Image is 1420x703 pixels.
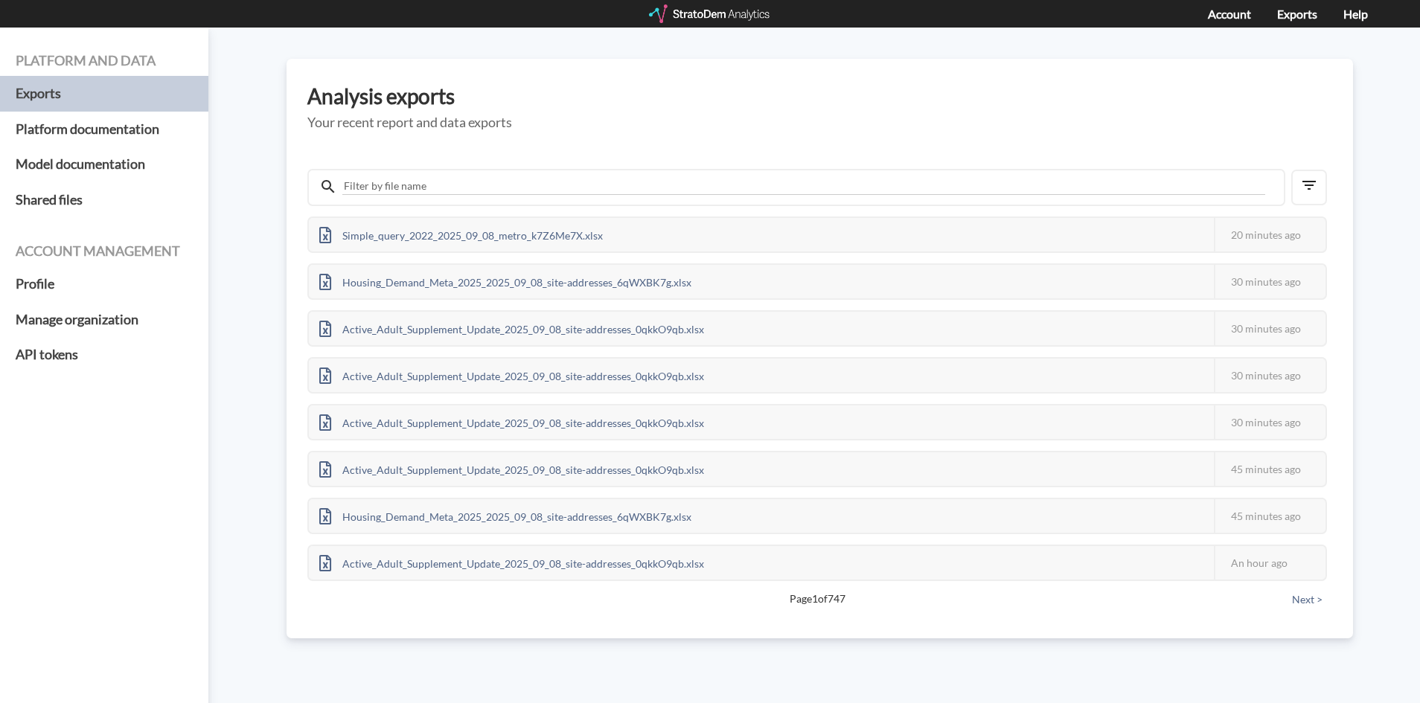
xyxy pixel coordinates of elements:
[1277,7,1317,21] a: Exports
[309,321,714,333] a: Active_Adult_Supplement_Update_2025_09_08_site-addresses_0qkkO9qb.xlsx
[309,461,714,474] a: Active_Adult_Supplement_Update_2025_09_08_site-addresses_0qkkO9qb.xlsx
[1214,405,1325,439] div: 30 minutes ago
[16,244,193,259] h4: Account management
[307,115,1332,130] h5: Your recent report and data exports
[1214,546,1325,580] div: An hour ago
[342,178,1265,195] input: Filter by file name
[1214,359,1325,392] div: 30 minutes ago
[16,266,193,302] a: Profile
[309,227,613,240] a: Simple_query_2022_2025_09_08_metro_k7Z6Me7X.xlsx
[309,555,714,568] a: Active_Adult_Supplement_Update_2025_09_08_site-addresses_0qkkO9qb.xlsx
[309,312,714,345] div: Active_Adult_Supplement_Update_2025_09_08_site-addresses_0qkkO9qb.xlsx
[1214,499,1325,533] div: 45 minutes ago
[359,591,1275,606] span: Page 1 of 747
[1214,312,1325,345] div: 30 minutes ago
[1214,452,1325,486] div: 45 minutes ago
[1214,218,1325,251] div: 20 minutes ago
[309,508,702,521] a: Housing_Demand_Meta_2025_2025_09_08_site-addresses_6qWXBK7g.xlsx
[309,265,702,298] div: Housing_Demand_Meta_2025_2025_09_08_site-addresses_6qWXBK7g.xlsx
[16,337,193,373] a: API tokens
[309,546,714,580] div: Active_Adult_Supplement_Update_2025_09_08_site-addresses_0qkkO9qb.xlsx
[16,147,193,182] a: Model documentation
[309,359,714,392] div: Active_Adult_Supplement_Update_2025_09_08_site-addresses_0qkkO9qb.xlsx
[309,452,714,486] div: Active_Adult_Supplement_Update_2025_09_08_site-addresses_0qkkO9qb.xlsx
[16,54,193,68] h4: Platform and data
[307,85,1332,108] h3: Analysis exports
[1343,7,1368,21] a: Help
[309,414,714,427] a: Active_Adult_Supplement_Update_2025_09_08_site-addresses_0qkkO9qb.xlsx
[309,274,702,286] a: Housing_Demand_Meta_2025_2025_09_08_site-addresses_6qWXBK7g.xlsx
[1214,265,1325,298] div: 30 minutes ago
[309,218,613,251] div: Simple_query_2022_2025_09_08_metro_k7Z6Me7X.xlsx
[309,367,714,380] a: Active_Adult_Supplement_Update_2025_09_08_site-addresses_0qkkO9qb.xlsx
[1288,591,1327,608] button: Next >
[16,76,193,112] a: Exports
[16,112,193,147] a: Platform documentation
[1208,7,1251,21] a: Account
[309,405,714,439] div: Active_Adult_Supplement_Update_2025_09_08_site-addresses_0qkkO9qb.xlsx
[309,499,702,533] div: Housing_Demand_Meta_2025_2025_09_08_site-addresses_6qWXBK7g.xlsx
[16,302,193,338] a: Manage organization
[16,182,193,218] a: Shared files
